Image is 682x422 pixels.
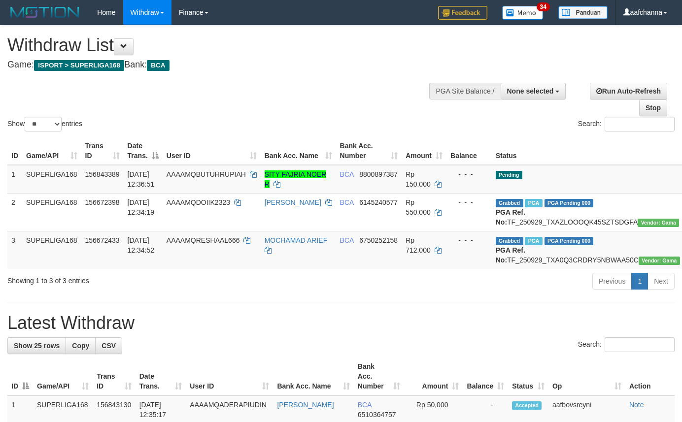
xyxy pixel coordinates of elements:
th: Game/API: activate to sort column ascending [22,137,81,165]
img: MOTION_logo.png [7,5,82,20]
input: Search: [605,117,675,131]
td: SUPERLIGA168 [22,165,81,194]
th: Bank Acc. Name: activate to sort column ascending [273,357,353,395]
a: [PERSON_NAME] [265,198,321,206]
span: PGA Pending [545,237,594,245]
div: PGA Site Balance / [429,83,500,99]
b: PGA Ref. No: [496,246,525,264]
span: BCA [340,236,354,244]
th: Status: activate to sort column ascending [508,357,548,395]
h1: Withdraw List [7,35,445,55]
th: Trans ID: activate to sort column ascending [93,357,135,395]
td: 1 [7,165,22,194]
th: Amount: activate to sort column ascending [402,137,446,165]
th: ID: activate to sort column descending [7,357,33,395]
span: Accepted [512,401,542,410]
div: - - - [450,235,488,245]
span: Rp 712.000 [406,236,431,254]
span: BCA [358,401,372,409]
a: Copy [66,337,96,354]
b: PGA Ref. No: [496,208,525,226]
label: Show entries [7,117,82,131]
a: Note [629,401,644,409]
span: [DATE] 12:34:19 [128,198,155,216]
span: Copy 6510364757 to clipboard [358,411,396,419]
input: Search: [605,337,675,352]
span: AAAAMQDOIIK2323 [167,198,230,206]
span: Copy [72,342,89,350]
a: 1 [631,273,648,290]
td: SUPERLIGA168 [22,193,81,231]
span: Pending [496,171,522,179]
span: Vendor URL: https://trx31.1velocity.biz [639,257,680,265]
span: Vendor URL: https://trx31.1velocity.biz [638,219,679,227]
span: Copy 6750252158 to clipboard [359,236,398,244]
a: Run Auto-Refresh [590,83,667,99]
select: Showentries [25,117,62,131]
span: BCA [147,60,169,71]
th: Amount: activate to sort column ascending [404,357,463,395]
span: Marked by aafsoycanthlai [525,199,542,207]
th: Balance [446,137,492,165]
span: Copy 8800897387 to clipboard [359,170,398,178]
img: panduan.png [558,6,608,19]
a: CSV [95,337,122,354]
span: ISPORT > SUPERLIGA168 [34,60,124,71]
span: Copy 6145240577 to clipboard [359,198,398,206]
label: Search: [578,117,675,131]
a: [PERSON_NAME] [277,401,334,409]
span: CSV [102,342,116,350]
a: Next [648,273,675,290]
th: User ID: activate to sort column ascending [163,137,261,165]
img: Feedback.jpg [438,6,487,20]
div: - - - [450,197,488,207]
span: AAAAMQBUTUHRUPIAH [167,170,246,178]
th: User ID: activate to sort column ascending [186,357,273,395]
span: [DATE] 12:36:51 [128,170,155,188]
a: Show 25 rows [7,337,66,354]
div: Showing 1 to 3 of 3 entries [7,272,277,286]
a: Stop [639,99,667,116]
span: PGA Pending [545,199,594,207]
span: 156672398 [85,198,120,206]
span: BCA [340,170,354,178]
td: SUPERLIGA168 [22,231,81,269]
span: Rp 150.000 [406,170,431,188]
td: 3 [7,231,22,269]
span: Marked by aafsoycanthlai [525,237,542,245]
span: Grabbed [496,199,523,207]
div: - - - [450,169,488,179]
th: Op: activate to sort column ascending [548,357,625,395]
span: AAAAMQRESHAAL666 [167,236,240,244]
span: 34 [537,2,550,11]
th: Date Trans.: activate to sort column ascending [136,357,186,395]
th: Bank Acc. Name: activate to sort column ascending [261,137,336,165]
th: Balance: activate to sort column ascending [463,357,508,395]
button: None selected [501,83,566,99]
img: Button%20Memo.svg [502,6,544,20]
span: 156843389 [85,170,120,178]
th: Game/API: activate to sort column ascending [33,357,93,395]
h4: Game: Bank: [7,60,445,70]
th: Bank Acc. Number: activate to sort column ascending [354,357,404,395]
span: Grabbed [496,237,523,245]
th: ID [7,137,22,165]
label: Search: [578,337,675,352]
span: 156672433 [85,236,120,244]
span: BCA [340,198,354,206]
a: SITY FAJRIA NOER R [265,170,327,188]
a: Previous [592,273,632,290]
h1: Latest Withdraw [7,313,675,333]
span: Show 25 rows [14,342,60,350]
th: Trans ID: activate to sort column ascending [81,137,124,165]
th: Bank Acc. Number: activate to sort column ascending [336,137,402,165]
span: None selected [507,87,554,95]
td: 2 [7,193,22,231]
th: Action [625,357,675,395]
th: Date Trans.: activate to sort column descending [124,137,163,165]
span: [DATE] 12:34:52 [128,236,155,254]
span: Rp 550.000 [406,198,431,216]
a: MOCHAMAD ARIEF [265,236,328,244]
